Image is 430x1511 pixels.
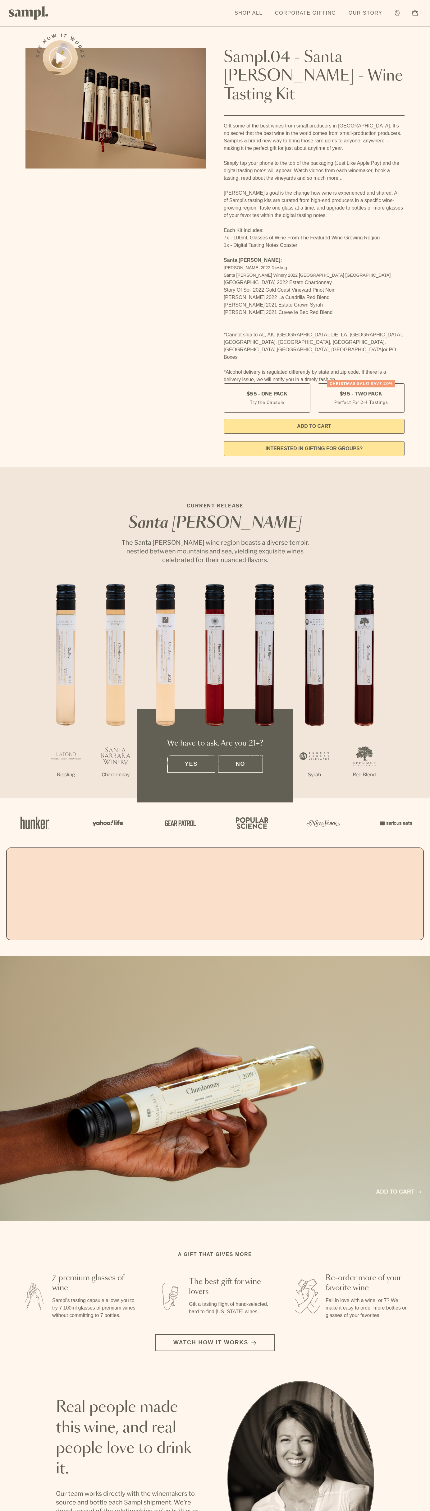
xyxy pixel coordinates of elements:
a: Add to cart [376,1188,421,1196]
li: 1 / 7 [41,584,91,798]
p: Riesling [41,771,91,779]
img: Sampl.04 - Santa Barbara - Wine Tasting Kit [25,48,206,169]
li: 5 / 7 [240,584,290,798]
p: Red Blend [240,771,290,779]
p: Chardonnay [140,771,190,779]
li: 7 / 7 [339,584,389,798]
li: 2 / 7 [91,584,140,798]
button: See how it works [43,40,78,75]
p: Pinot Noir [190,771,240,779]
p: Syrah [290,771,339,779]
li: 3 / 7 [140,584,190,798]
a: interested in gifting for groups? [224,441,405,456]
div: Christmas SALE! Save 20% [327,380,395,387]
p: Chardonnay [91,771,140,779]
span: $95 - Two Pack [340,390,382,397]
span: $55 - One Pack [247,390,288,397]
a: Shop All [231,6,266,20]
img: Sampl logo [9,6,48,20]
p: Red Blend [339,771,389,779]
li: 6 / 7 [290,584,339,798]
small: Try the Capsule [250,399,284,405]
li: 4 / 7 [190,584,240,798]
a: Corporate Gifting [272,6,339,20]
button: Add to Cart [224,419,405,434]
small: Perfect For 2-4 Tastings [334,399,388,405]
a: Our Story [345,6,386,20]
